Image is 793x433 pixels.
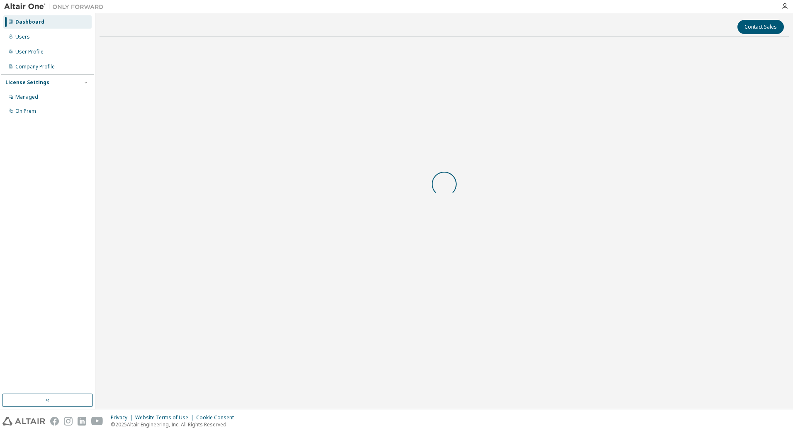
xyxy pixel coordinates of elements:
[135,414,196,421] div: Website Terms of Use
[111,421,239,428] p: © 2025 Altair Engineering, Inc. All Rights Reserved.
[196,414,239,421] div: Cookie Consent
[91,417,103,426] img: youtube.svg
[4,2,108,11] img: Altair One
[15,34,30,40] div: Users
[50,417,59,426] img: facebook.svg
[5,79,49,86] div: License Settings
[15,108,36,114] div: On Prem
[15,94,38,100] div: Managed
[64,417,73,426] img: instagram.svg
[15,19,44,25] div: Dashboard
[78,417,86,426] img: linkedin.svg
[15,49,44,55] div: User Profile
[15,63,55,70] div: Company Profile
[2,417,45,426] img: altair_logo.svg
[111,414,135,421] div: Privacy
[737,20,784,34] button: Contact Sales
